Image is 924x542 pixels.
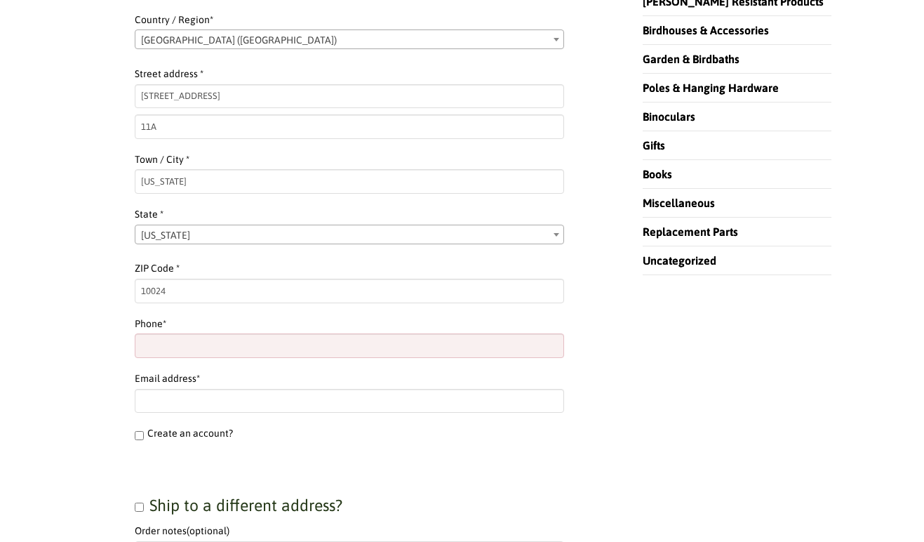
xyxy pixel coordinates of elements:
input: House number and street name [135,84,565,108]
span: (optional) [187,525,229,536]
a: Books [643,168,672,180]
input: Create an account? [135,431,144,440]
label: Email address [135,371,565,388]
a: Poles & Hanging Hardware [643,81,779,94]
span: Country / Region [135,29,565,49]
label: State [135,206,565,223]
span: New York [135,225,564,245]
span: Ship to a different address? [149,496,342,515]
label: Phone [135,316,565,333]
label: Order notes [135,523,565,540]
span: State [135,225,565,244]
a: Birdhouses & Accessories [643,24,769,37]
a: Gifts [643,139,665,152]
span: United States (US) [135,30,564,50]
input: Apartment, suite, unit, etc. (optional) [135,114,565,138]
span: Create an account? [147,428,233,439]
a: Replacement Parts [643,225,738,238]
a: Binoculars [643,110,695,123]
label: Street address [135,66,565,83]
label: ZIP Code [135,260,565,277]
a: Miscellaneous [643,197,715,209]
label: Town / City [135,152,565,168]
a: Garden & Birdbaths [643,53,739,65]
input: Ship to a different address? [135,503,144,512]
a: Uncategorized [643,254,716,267]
